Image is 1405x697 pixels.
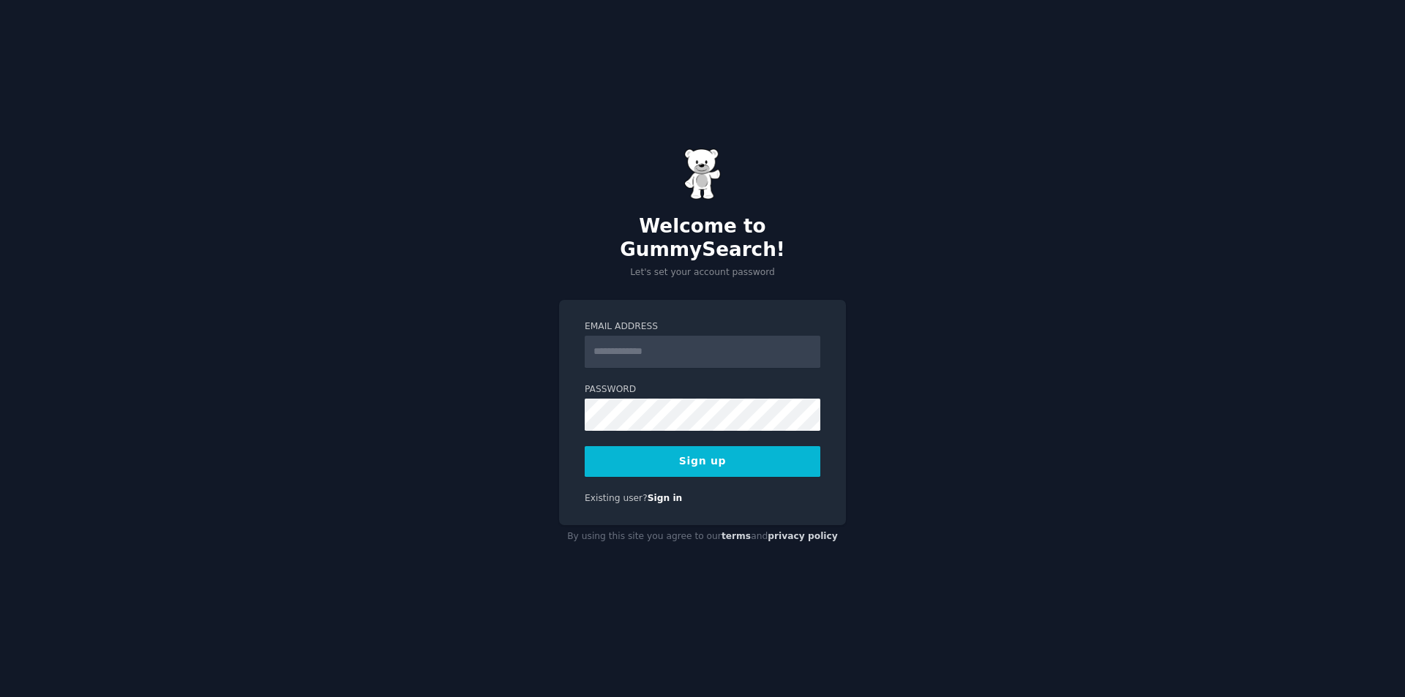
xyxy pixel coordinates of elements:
button: Sign up [585,446,820,477]
h2: Welcome to GummySearch! [559,215,846,261]
label: Email Address [585,320,820,334]
p: Let's set your account password [559,266,846,279]
a: privacy policy [768,531,838,541]
label: Password [585,383,820,396]
img: Gummy Bear [684,148,721,200]
span: Existing user? [585,493,648,503]
div: By using this site you agree to our and [559,525,846,549]
a: Sign in [648,493,683,503]
a: terms [722,531,751,541]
